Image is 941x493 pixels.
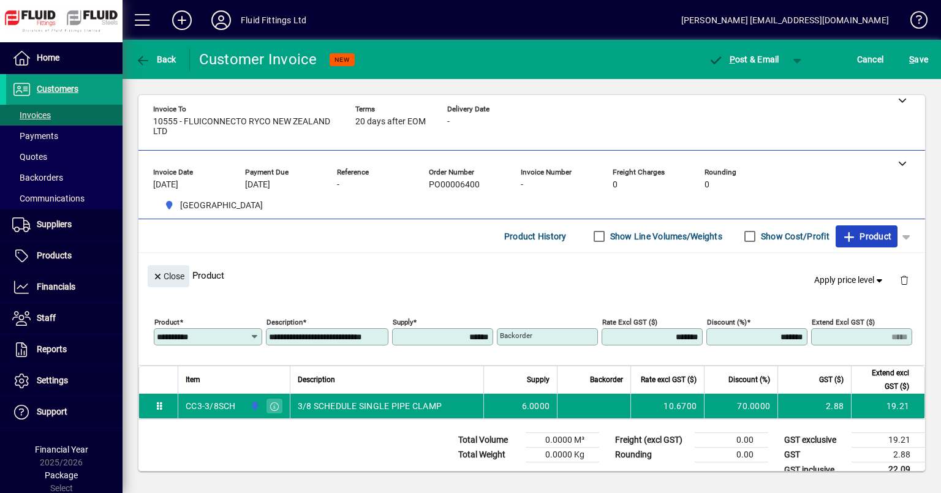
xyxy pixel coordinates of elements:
td: 22.09 [852,462,925,478]
button: Product History [499,225,572,247]
span: - [521,180,523,190]
button: Apply price level [809,269,890,292]
span: Backorder [590,373,623,386]
span: Quotes [12,152,47,162]
span: Package [45,470,78,480]
span: 0 [613,180,618,190]
span: Communications [12,194,85,203]
td: 19.21 [851,394,924,418]
td: Total Weight [452,448,526,462]
span: Close [153,266,184,287]
td: GST inclusive [778,462,852,478]
td: Freight (excl GST) [609,433,695,448]
button: Product [836,225,898,247]
td: 19.21 [852,433,925,448]
span: 0 [705,180,709,190]
a: Invoices [6,105,123,126]
a: Communications [6,188,123,209]
td: 2.88 [852,448,925,462]
span: - [337,180,339,190]
app-page-header-button: Back [123,48,190,70]
span: Reports [37,344,67,354]
span: Rate excl GST ($) [641,373,697,386]
mat-label: Product [154,318,180,326]
a: Support [6,397,123,427]
td: GST exclusive [778,433,852,448]
a: Quotes [6,146,123,167]
div: Fluid Fittings Ltd [241,10,306,30]
label: Show Cost/Profit [758,230,830,243]
button: Back [132,48,180,70]
mat-label: Description [266,318,303,326]
a: Products [6,241,123,271]
a: Home [6,43,123,73]
span: Suppliers [37,219,72,229]
mat-label: Supply [393,318,413,326]
span: Financial Year [35,445,88,454]
td: 0.00 [695,448,768,462]
span: Home [37,53,59,62]
mat-label: Extend excl GST ($) [812,318,875,326]
button: Close [148,265,189,287]
span: Back [135,55,176,64]
span: 20 days after EOM [355,117,426,127]
div: Product [138,253,925,298]
a: Reports [6,334,123,365]
a: Financials [6,272,123,303]
span: Product [842,227,891,246]
td: 0.0000 M³ [526,433,599,448]
span: Apply price level [814,274,885,287]
a: Staff [6,303,123,334]
span: Financials [37,282,75,292]
mat-label: Rate excl GST ($) [602,318,657,326]
span: Item [186,373,200,386]
td: Rounding [609,448,695,462]
app-page-header-button: Delete [890,274,919,285]
div: [PERSON_NAME] [EMAIL_ADDRESS][DOMAIN_NAME] [681,10,889,30]
app-page-header-button: Close [145,270,192,281]
a: Knowledge Base [901,2,926,42]
span: [DATE] [153,180,178,190]
span: AUCKLAND [247,399,261,413]
span: Payments [12,131,58,141]
div: Customer Invoice [199,50,317,69]
span: PO00006400 [429,180,480,190]
span: Products [37,250,72,260]
span: 6.0000 [522,400,550,412]
span: AUCKLAND [159,198,268,213]
span: Support [37,407,67,416]
span: [GEOGRAPHIC_DATA] [180,199,263,212]
span: - [447,117,450,127]
td: 70.0000 [704,394,777,418]
span: Settings [37,375,68,385]
td: GST [778,448,852,462]
span: Invoices [12,110,51,120]
span: NEW [334,56,350,64]
span: Discount (%) [728,373,770,386]
span: Backorders [12,173,63,183]
button: Cancel [854,48,887,70]
span: 10555 - FLUICONNECTO RYCO NEW ZEALAND LTD [153,117,337,137]
a: Payments [6,126,123,146]
td: 0.0000 Kg [526,448,599,462]
a: Settings [6,366,123,396]
span: Product History [504,227,567,246]
span: P [730,55,735,64]
td: 2.88 [777,394,851,418]
label: Show Line Volumes/Weights [608,230,722,243]
span: Staff [37,313,56,323]
button: Add [162,9,202,31]
a: Backorders [6,167,123,188]
mat-label: Discount (%) [707,318,747,326]
td: Total Volume [452,433,526,448]
span: 3/8 SCHEDULE SINGLE PIPE CLAMP [298,400,442,412]
button: Save [906,48,931,70]
span: S [909,55,914,64]
td: 0.00 [695,433,768,448]
a: Suppliers [6,209,123,240]
div: 10.6700 [638,400,697,412]
span: Cancel [857,50,884,69]
div: CC3-3/8SCH [186,400,236,412]
button: Delete [890,265,919,295]
button: Profile [202,9,241,31]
